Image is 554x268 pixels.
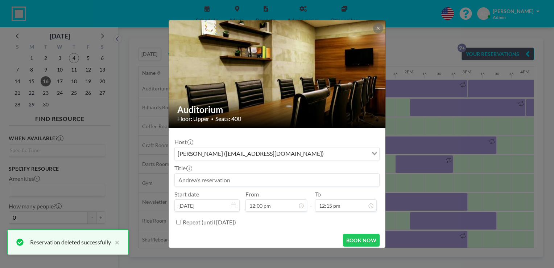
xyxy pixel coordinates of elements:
button: BOOK NOW [343,234,380,247]
span: • [211,116,214,122]
h2: Auditorium [177,104,377,115]
label: To [315,191,321,198]
input: Andrea's reservation [175,174,379,186]
span: Seats: 400 [215,115,241,122]
label: Start date [174,191,199,198]
div: Search for option [175,147,379,160]
label: Host [174,138,193,146]
label: Title [174,165,191,172]
input: Search for option [326,149,367,158]
span: - [310,193,312,209]
span: [PERSON_NAME] ([EMAIL_ADDRESS][DOMAIN_NAME]) [176,149,325,158]
img: 537.jpg [169,2,386,147]
label: Repeat (until [DATE]) [183,219,236,226]
button: close [111,238,120,247]
span: Floor: Upper [177,115,209,122]
div: Reservation deleted successfully [30,238,111,247]
label: From [245,191,259,198]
